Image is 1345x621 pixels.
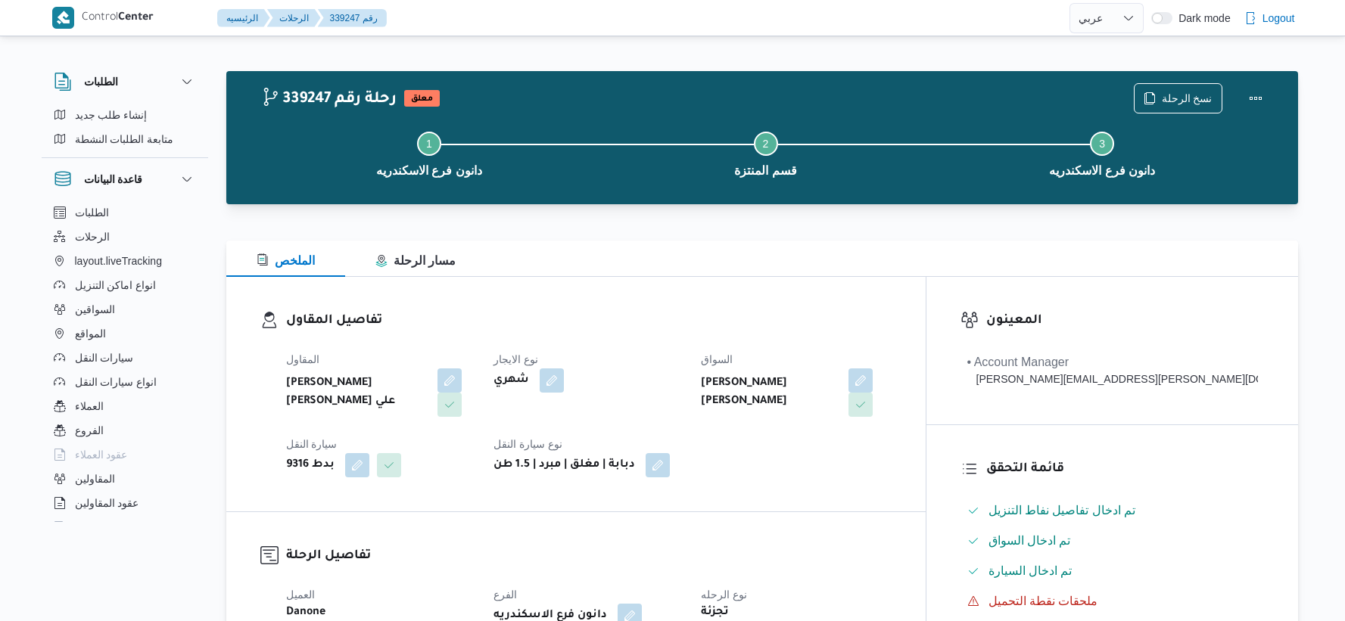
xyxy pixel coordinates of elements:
[84,170,143,188] h3: قاعدة البيانات
[286,438,338,450] span: سيارة النقل
[493,438,562,450] span: نوع سيارة النقل
[426,138,432,150] span: 1
[75,106,148,124] span: إنشاء طلب جديد
[286,456,335,474] b: بدط 9316
[75,203,109,222] span: الطلبات
[75,470,115,488] span: المقاولين
[961,589,1264,613] button: ملحقات نقطة التحميل
[375,254,456,267] span: مسار الرحلة
[267,9,321,27] button: الرحلات
[1238,3,1301,33] button: Logout
[217,9,270,27] button: الرئيسيه
[75,494,139,512] span: عقود المقاولين
[75,300,115,318] span: السواقين
[48,515,202,539] button: اجهزة التليفون
[701,374,838,411] b: [PERSON_NAME] [PERSON_NAME]
[404,90,440,107] span: معلق
[934,113,1271,192] button: دانون فرع الاسكندريه
[257,254,315,267] span: الملخص
[493,371,529,390] b: شهري
[376,162,482,180] span: دانون فرع الاسكندريه
[961,559,1264,583] button: تم ادخال السيارة
[734,162,796,180] span: قسم المنتزة
[48,418,202,442] button: الفروع
[48,370,202,394] button: انواع سيارات النقل
[961,529,1264,553] button: تم ادخال السواق
[286,546,892,567] h3: تفاصيل الرحلة
[701,588,747,601] span: نوع الرحله
[48,127,202,151] button: متابعة الطلبات النشطة
[48,346,202,370] button: سيارات النقل
[763,138,769,150] span: 2
[989,501,1136,520] span: تم ادخال تفاصيل نفاط التنزيل
[286,374,428,411] b: [PERSON_NAME] [PERSON_NAME] علي
[986,459,1264,480] h3: قائمة التحقق
[118,12,154,24] b: Center
[52,7,74,29] img: X8yXhbKr1z7QwAAAABJRU5ErkJggg==
[318,9,387,27] button: 339247 رقم
[989,504,1136,517] span: تم ادخال تفاصيل نفاط التنزيل
[493,353,538,365] span: نوع الايجار
[989,532,1071,550] span: تم ادخال السواق
[75,349,134,367] span: سيارات النقل
[75,373,157,391] span: انواع سيارات النقل
[286,588,315,601] span: العميل
[75,518,138,536] span: اجهزة التليفون
[75,324,106,343] span: المواقع
[989,592,1098,610] span: ملحقات نقطة التحميل
[286,311,892,331] h3: تفاصيل المقاول
[967,353,1258,371] div: • Account Manager
[261,90,397,110] h2: 339247 رحلة رقم
[42,200,208,528] div: قاعدة البيانات
[493,456,635,474] b: دبابة | مغلق | مبرد | 1.5 طن
[597,113,934,192] button: قسم المنتزة
[1172,12,1230,24] span: Dark mode
[1049,162,1155,180] span: دانون فرع الاسكندريه
[75,276,157,294] span: انواع اماكن التنزيل
[411,95,433,104] b: معلق
[48,491,202,515] button: عقود المقاولين
[989,564,1073,577] span: تم ادخال السيارة
[48,103,202,127] button: إنشاء طلب جديد
[48,249,202,273] button: layout.liveTracking
[75,421,104,439] span: الفروع
[961,498,1264,523] button: تم ادخال تفاصيل نفاط التنزيل
[989,595,1098,607] span: ملحقات نقطة التحميل
[75,397,104,415] span: العملاء
[48,321,202,346] button: المواقع
[986,311,1264,331] h3: المعينون
[967,353,1258,387] span: • Account Manager abdallah.mohamed@illa.com.eg
[84,73,118,91] h3: الطلبات
[989,534,1071,547] span: تم ادخال السواق
[48,273,202,297] button: انواع اماكن التنزيل
[286,353,319,365] span: المقاول
[1099,138,1105,150] span: 3
[54,73,196,91] button: الطلبات
[701,353,733,365] span: السواق
[48,467,202,491] button: المقاولين
[48,442,202,467] button: عقود العملاء
[1162,89,1213,107] span: نسخ الرحلة
[48,225,202,249] button: الرحلات
[261,113,598,192] button: دانون فرع الاسكندريه
[48,200,202,225] button: الطلبات
[75,228,110,246] span: الرحلات
[493,588,517,601] span: الفرع
[75,252,162,270] span: layout.liveTracking
[42,103,208,157] div: الطلبات
[1134,83,1222,113] button: نسخ الرحلة
[75,446,128,464] span: عقود العملاء
[989,562,1073,580] span: تم ادخال السيارة
[75,130,174,148] span: متابعة الطلبات النشطة
[1262,9,1295,27] span: Logout
[48,394,202,418] button: العملاء
[1241,83,1271,113] button: Actions
[967,371,1258,387] div: [PERSON_NAME][EMAIL_ADDRESS][PERSON_NAME][DOMAIN_NAME]
[48,297,202,321] button: السواقين
[54,170,196,188] button: قاعدة البيانات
